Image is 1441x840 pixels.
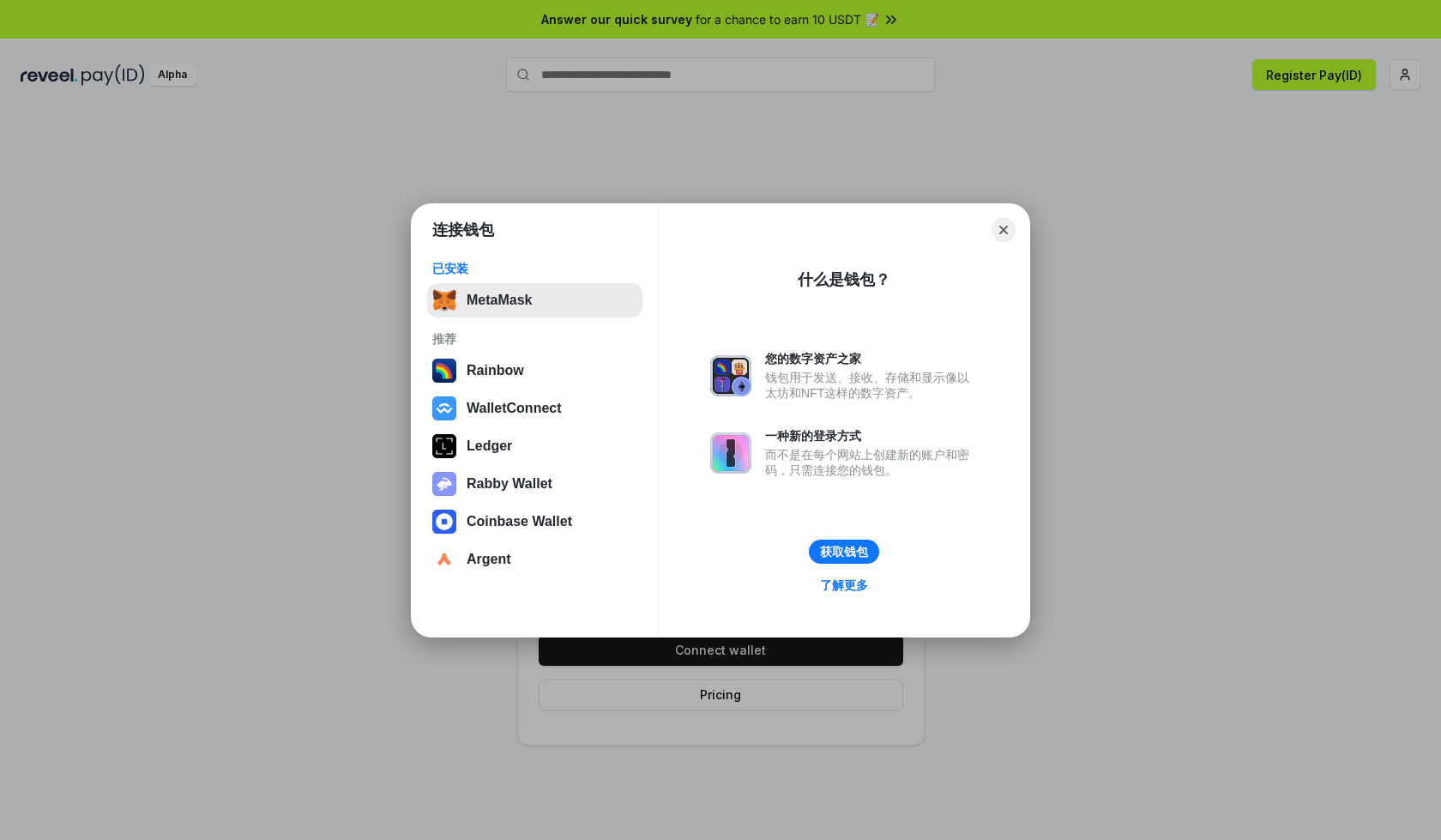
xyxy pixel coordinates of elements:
[820,577,868,593] div: 了解更多
[820,544,868,559] div: 获取钱包
[427,354,642,388] button: Rainbow
[427,429,642,463] button: Ledger
[427,467,642,501] button: Rabby Wallet
[809,540,879,564] button: 获取钱包
[427,283,642,317] button: MetaMask
[798,269,890,290] div: 什么是钱包？
[710,432,751,474] img: svg+xml,%3Csvg%20xmlns%3D%22http%3A%2F%2Fwww.w3.org%2F2000%2Fsvg%22%20fill%3D%22none%22%20viewBox...
[467,438,512,454] div: Ledger
[432,472,456,496] img: svg+xml,%3Csvg%20xmlns%3D%22http%3A%2F%2Fwww.w3.org%2F2000%2Fsvg%22%20fill%3D%22none%22%20viewBox...
[467,401,562,416] div: WalletConnect
[467,476,552,492] div: Rabby Wallet
[810,574,878,596] a: 了解更多
[765,370,978,401] div: 钱包用于发送、接收、存储和显示像以太坊和NFT这样的数字资产。
[432,288,456,312] img: svg+xml,%3Csvg%20fill%3D%22none%22%20height%3D%2233%22%20viewBox%3D%220%200%2035%2033%22%20width%...
[432,261,637,276] div: 已安装
[467,363,524,378] div: Rainbow
[427,391,642,426] button: WalletConnect
[432,396,456,420] img: svg+xml,%3Csvg%20width%3D%2228%22%20height%3D%2228%22%20viewBox%3D%220%200%2028%2028%22%20fill%3D...
[992,218,1016,242] button: Close
[432,359,456,383] img: svg+xml,%3Csvg%20width%3D%22120%22%20height%3D%22120%22%20viewBox%3D%220%200%20120%20120%22%20fil...
[432,331,637,347] div: 推荐
[432,220,494,240] h1: 连接钱包
[765,428,978,444] div: 一种新的登录方式
[432,510,456,534] img: svg+xml,%3Csvg%20width%3D%2228%22%20height%3D%2228%22%20viewBox%3D%220%200%2028%2028%22%20fill%3D...
[467,552,511,567] div: Argent
[427,505,642,539] button: Coinbase Wallet
[710,355,751,396] img: svg+xml,%3Csvg%20xmlns%3D%22http%3A%2F%2Fwww.w3.org%2F2000%2Fsvg%22%20fill%3D%22none%22%20viewBox...
[427,542,642,577] button: Argent
[467,514,572,529] div: Coinbase Wallet
[467,293,532,308] div: MetaMask
[432,547,456,571] img: svg+xml,%3Csvg%20width%3D%2228%22%20height%3D%2228%22%20viewBox%3D%220%200%2028%2028%22%20fill%3D...
[432,434,456,458] img: svg+xml,%3Csvg%20xmlns%3D%22http%3A%2F%2Fwww.w3.org%2F2000%2Fsvg%22%20width%3D%2228%22%20height%3...
[765,447,978,478] div: 而不是在每个网站上创建新的账户和密码，只需连接您的钱包。
[765,351,978,366] div: 您的数字资产之家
